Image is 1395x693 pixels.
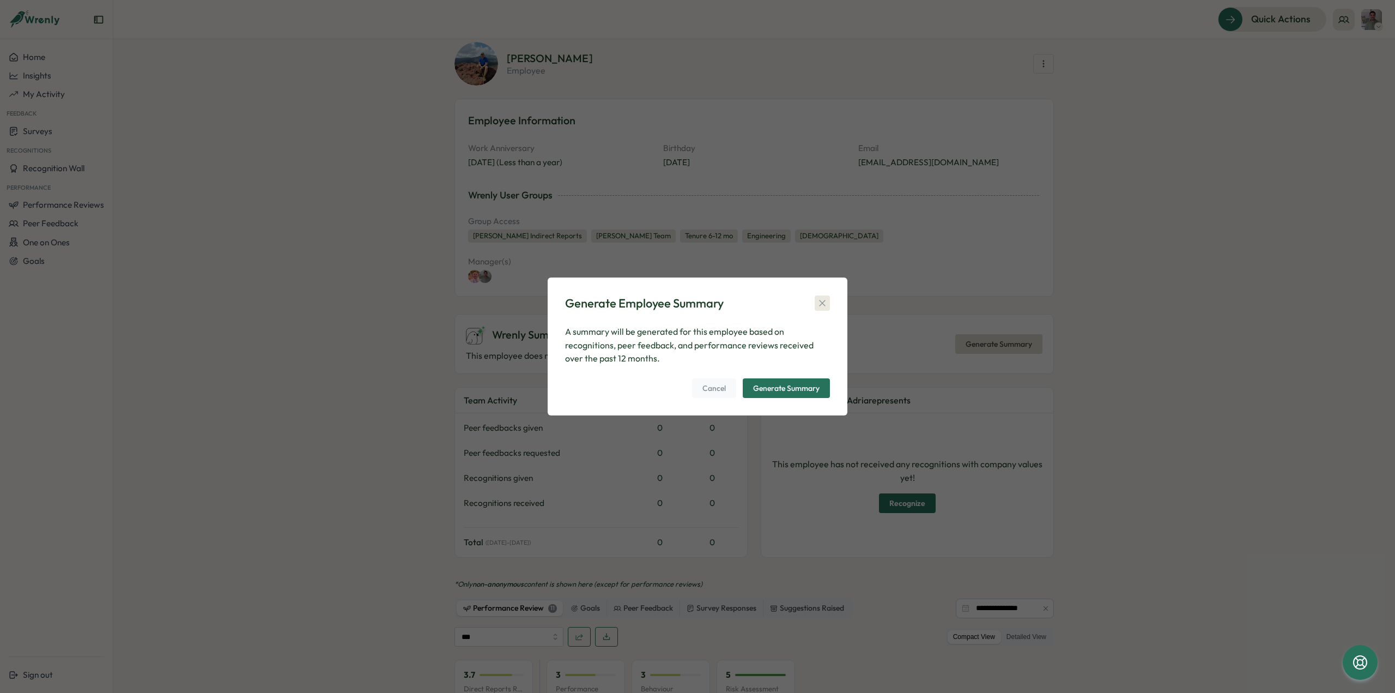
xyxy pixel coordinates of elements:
[565,325,830,365] p: A summary will be generated for this employee based on recognitions, peer feedback, and performan...
[702,379,726,397] span: Cancel
[743,378,830,398] button: Generate Summary
[692,378,736,398] button: Cancel
[565,295,724,312] div: Generate Employee Summary
[753,384,820,392] div: Generate Summary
